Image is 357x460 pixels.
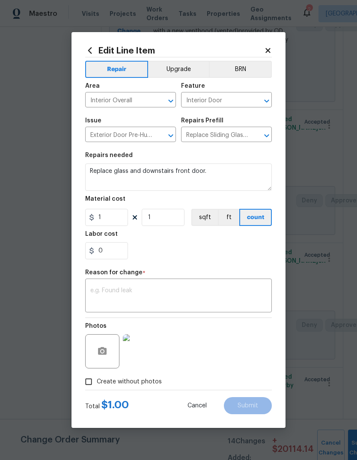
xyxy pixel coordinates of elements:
h5: Repairs needed [85,152,133,158]
button: Submit [224,397,272,414]
button: Cancel [174,397,220,414]
button: Open [261,95,273,107]
h5: Issue [85,118,101,124]
h5: Repairs Prefill [181,118,223,124]
button: count [239,209,272,226]
h2: Edit Line Item [85,46,264,55]
h5: Photos [85,323,107,329]
span: Cancel [187,403,207,409]
textarea: Replace glass and downstairs front door. [85,163,272,191]
button: Upgrade [148,61,209,78]
h5: Feature [181,83,205,89]
span: $ 1.00 [101,400,129,410]
h5: Labor cost [85,231,118,237]
h5: Material cost [85,196,125,202]
button: Repair [85,61,148,78]
span: Create without photos [97,377,162,386]
div: Total [85,401,129,411]
button: Open [165,95,177,107]
button: Open [261,130,273,142]
h5: Reason for change [85,270,143,276]
button: Open [165,130,177,142]
h5: Area [85,83,100,89]
button: BRN [209,61,272,78]
button: ft [218,209,239,226]
button: sqft [191,209,218,226]
span: Submit [238,403,258,409]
